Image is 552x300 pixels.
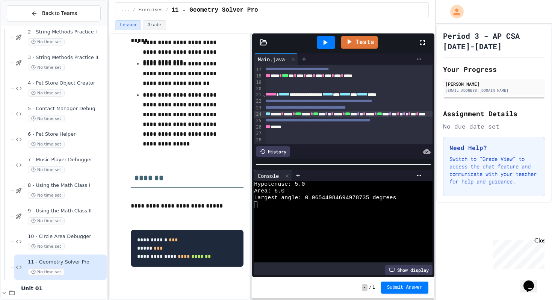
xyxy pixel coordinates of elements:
span: No time set [28,268,65,276]
div: Show display [385,265,433,275]
span: No time set [28,38,65,45]
div: Console [254,170,292,181]
div: Console [254,172,283,180]
div: 26 [254,124,262,130]
span: 6 - Pet Store Helper [28,131,105,138]
span: 8 - Using the Math Class I [28,182,105,189]
button: Back to Teams [7,5,101,21]
div: 21 [254,92,262,98]
span: 4 - Pet Store Object Creator [28,80,105,86]
span: - [362,284,367,291]
span: No time set [28,89,65,97]
span: Hypotenuse: 5.0 [254,181,305,188]
div: 23 [254,105,262,111]
div: 28 [254,137,262,143]
span: 11 - Geometry Solver Pro [171,6,258,15]
span: No time set [28,115,65,122]
span: Back to Teams [42,9,77,17]
a: Tests [341,36,378,49]
button: Lesson [115,20,141,30]
div: 27 [254,130,262,137]
span: ... [121,7,130,13]
div: 20 [254,86,262,92]
iframe: chat widget [490,237,544,269]
button: Submit Answer [381,282,428,294]
button: Grade [143,20,166,30]
div: Chat with us now!Close [3,3,52,48]
span: 2 - String Methods Practice I [28,29,105,35]
div: 17 [254,67,262,73]
span: 1 [372,285,375,291]
div: History [256,146,290,157]
span: No time set [28,166,65,173]
span: 11 - Geometry Solver Pro [28,259,105,265]
span: No time set [28,217,65,224]
span: No time set [28,192,65,199]
span: / [369,285,372,291]
div: 19 [254,79,262,86]
div: My Account [442,3,466,20]
p: Switch to "Grade View" to access the chat feature and communicate with your teacher for help and ... [449,155,539,185]
div: 25 [254,118,262,124]
div: [PERSON_NAME] [445,80,543,87]
iframe: chat widget [520,270,544,292]
div: 18 [254,73,262,79]
span: / [166,7,168,13]
h2: Your Progress [443,64,545,74]
div: Main.java [254,53,298,65]
span: Submit Answer [387,285,422,291]
span: Unit 01 [21,285,105,292]
span: Exercises [138,7,163,13]
h1: Period 3 - AP CSA [DATE]-[DATE] [443,30,545,52]
span: 7 - Music Player Debugger [28,157,105,163]
span: / [133,7,135,13]
div: Main.java [254,55,289,63]
span: 5 - Contact Manager Debug [28,106,105,112]
h2: Assignment Details [443,108,545,119]
div: 22 [254,98,262,105]
span: No time set [28,64,65,71]
div: 24 [254,111,262,118]
div: [EMAIL_ADDRESS][DOMAIN_NAME] [445,88,543,93]
div: No due date set [443,122,545,131]
span: Area: 6.0 [254,188,284,195]
span: 3 - String Methods Practice II [28,55,105,61]
span: 9 - Using the Math Class II [28,208,105,214]
h3: Need Help? [449,143,539,152]
span: No time set [28,141,65,148]
span: Fold line [263,92,266,97]
span: Largest angle: 0.06544984694978735 degrees [254,195,396,202]
span: No time set [28,243,65,250]
span: 10 - Circle Area Debugger [28,233,105,240]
